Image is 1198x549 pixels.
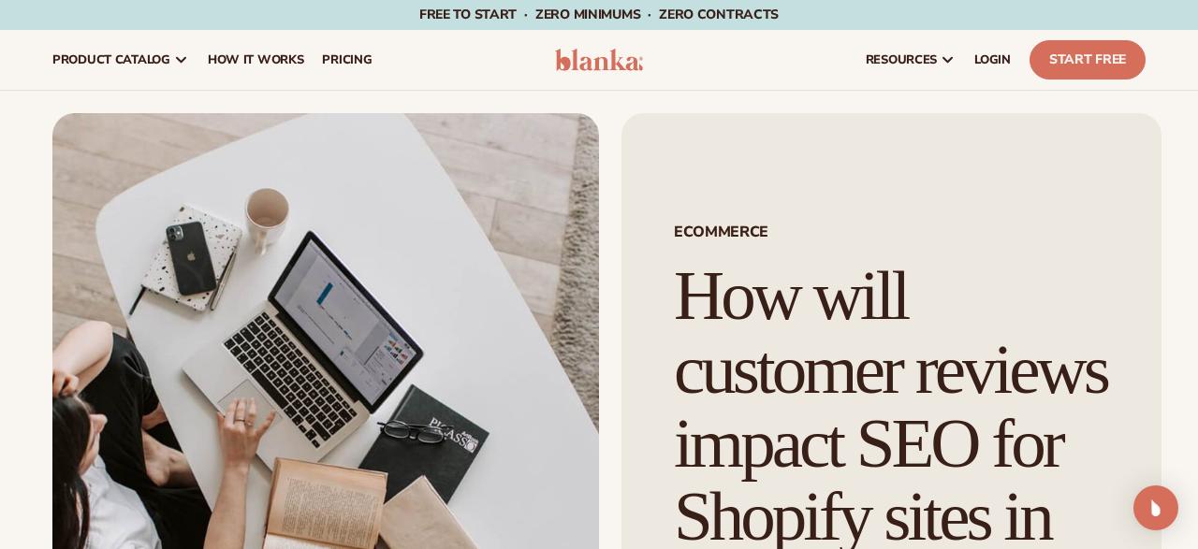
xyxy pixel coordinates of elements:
span: pricing [322,52,372,67]
a: Start Free [1030,40,1146,79]
span: ECOMMERCE [674,224,1109,239]
span: How It Works [208,52,304,67]
span: LOGIN [974,52,1011,67]
a: resources [856,30,965,90]
span: resources [866,52,937,67]
div: Open Intercom Messenger [1133,485,1178,530]
a: pricing [313,30,381,90]
a: How It Works [198,30,314,90]
img: logo [555,49,643,71]
a: product catalog [43,30,198,90]
a: LOGIN [965,30,1020,90]
span: product catalog [52,52,170,67]
span: Free to start · ZERO minimums · ZERO contracts [419,6,779,23]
